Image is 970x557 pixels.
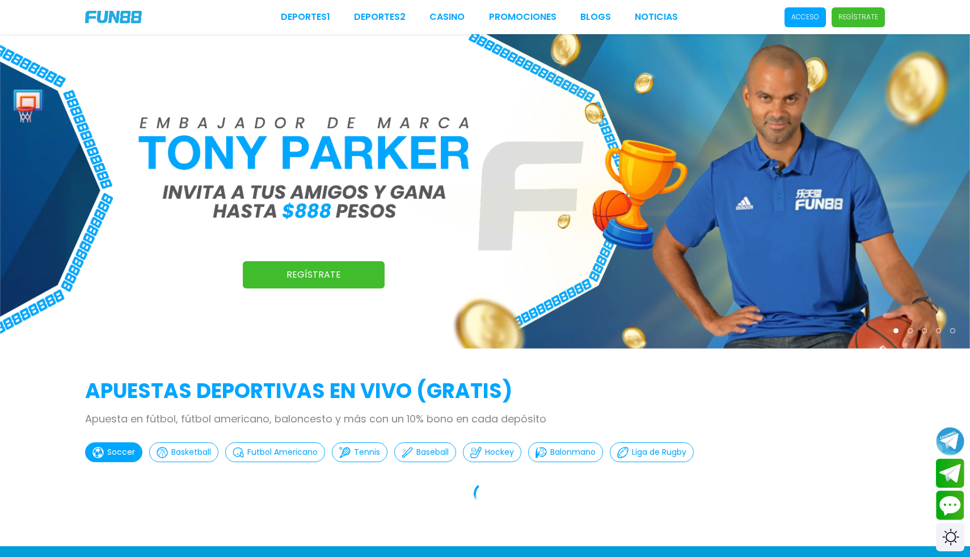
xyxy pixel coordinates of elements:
[838,12,878,22] p: Regístrate
[247,446,318,458] p: Futbol Americano
[243,261,385,288] a: Regístrate
[85,411,885,426] p: Apuesta en fútbol, fútbol americano, baloncesto y más con un 10% bono en cada depósito
[394,442,456,462] button: Baseball
[149,442,218,462] button: Basketball
[171,446,211,458] p: Basketball
[416,446,449,458] p: Baseball
[354,446,380,458] p: Tennis
[528,442,603,462] button: Balonmano
[550,446,596,458] p: Balonmano
[580,10,611,24] a: BLOGS
[107,446,135,458] p: Soccer
[463,442,521,462] button: Hockey
[791,12,819,22] p: Acceso
[632,446,686,458] p: Liga de Rugby
[610,442,694,462] button: Liga de Rugby
[354,10,406,24] a: Deportes2
[489,10,556,24] a: Promociones
[936,459,964,488] button: Join telegram
[332,442,387,462] button: Tennis
[429,10,465,24] a: CASINO
[85,376,885,407] h2: APUESTAS DEPORTIVAS EN VIVO (gratis)
[936,491,964,520] button: Contact customer service
[936,523,964,551] div: Switch theme
[485,446,514,458] p: Hockey
[635,10,678,24] a: NOTICIAS
[281,10,330,24] a: Deportes1
[225,442,325,462] button: Futbol Americano
[936,426,964,456] button: Join telegram channel
[85,442,142,462] button: Soccer
[85,11,142,23] img: Company Logo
